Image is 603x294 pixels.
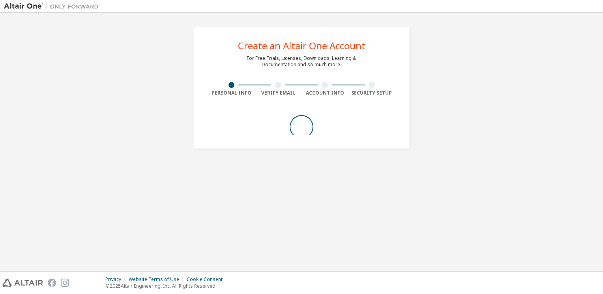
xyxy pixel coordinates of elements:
div: Privacy [105,276,129,283]
p: © 2025 Altair Engineering, Inc. All Rights Reserved. [105,283,227,289]
img: instagram.svg [61,279,69,287]
div: Create an Altair One Account [238,41,365,50]
div: Personal Info [208,90,255,96]
div: For Free Trials, Licenses, Downloads, Learning & Documentation and so much more. [247,55,356,68]
img: Altair One [4,2,103,10]
div: Security Setup [348,90,395,96]
img: altair_logo.svg [2,279,43,287]
img: facebook.svg [48,279,56,287]
div: Account Info [301,90,348,96]
div: Cookie Consent [187,276,227,283]
div: Verify Email [255,90,302,96]
div: Website Terms of Use [129,276,187,283]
